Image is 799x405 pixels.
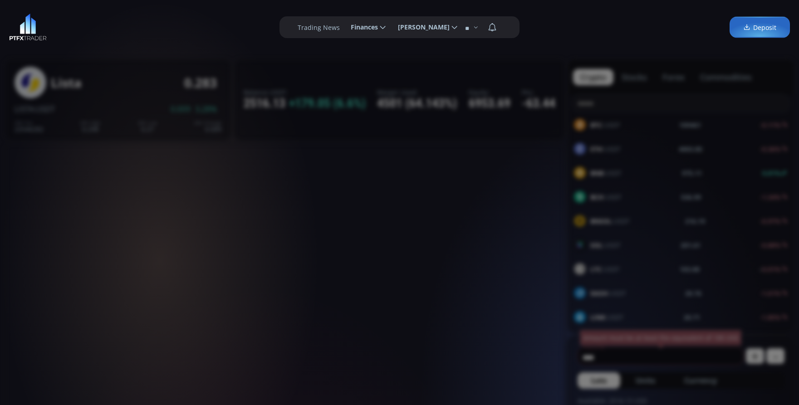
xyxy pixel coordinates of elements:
span: [PERSON_NAME] [392,18,450,36]
span: Finances [344,18,378,36]
label: Trading News [298,23,340,32]
a: Deposit [730,17,790,38]
img: LOGO [9,14,47,41]
span: Deposit [743,23,776,32]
